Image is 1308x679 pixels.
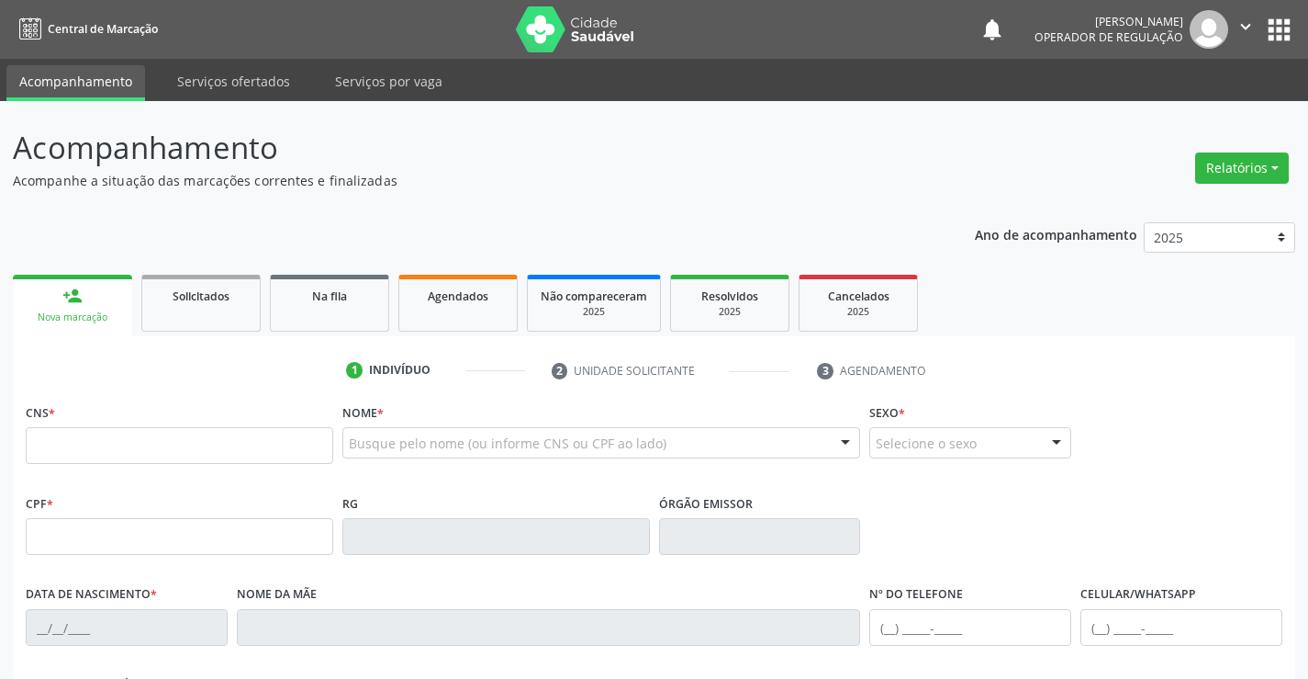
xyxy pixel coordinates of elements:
div: Nova marcação [26,311,119,324]
label: Data de nascimento [26,581,157,609]
span: Busque pelo nome (ou informe CNS ou CPF ao lado) [349,434,666,453]
label: Nº do Telefone [869,581,963,609]
p: Ano de acompanhamento [975,222,1137,245]
a: Serviços por vaga [322,65,455,97]
div: 2025 [684,305,776,319]
input: __/__/____ [26,609,228,646]
span: Solicitados [173,289,229,304]
label: Sexo [869,399,905,427]
div: 1 [346,362,363,379]
label: RG [342,490,358,518]
input: (__) _____-_____ [869,609,1071,646]
div: [PERSON_NAME] [1034,14,1183,29]
label: CNS [26,399,55,427]
div: 2025 [541,305,647,319]
label: Nome [342,399,384,427]
label: Nome da mãe [237,581,317,609]
a: Serviços ofertados [164,65,303,97]
a: Central de Marcação [13,14,158,44]
label: CPF [26,490,53,518]
span: Operador de regulação [1034,29,1183,45]
div: Indivíduo [369,362,430,379]
span: Na fila [312,289,347,304]
div: person_add [62,286,83,306]
input: (__) _____-_____ [1080,609,1282,646]
a: Acompanhamento [6,65,145,101]
span: Não compareceram [541,289,647,304]
span: Central de Marcação [48,21,158,37]
div: 2025 [812,305,904,319]
label: Órgão emissor [659,490,753,518]
img: img [1190,10,1228,49]
span: Agendados [428,289,488,304]
button: apps [1263,14,1295,46]
label: Celular/WhatsApp [1080,581,1196,609]
span: Cancelados [828,289,889,304]
p: Acompanhe a situação das marcações correntes e finalizadas [13,171,911,190]
button: Relatórios [1195,153,1289,184]
i:  [1235,17,1256,37]
span: Resolvidos [701,289,758,304]
button: notifications [979,17,1005,42]
button:  [1228,10,1263,49]
p: Acompanhamento [13,125,911,171]
span: Selecione o sexo [876,434,977,453]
